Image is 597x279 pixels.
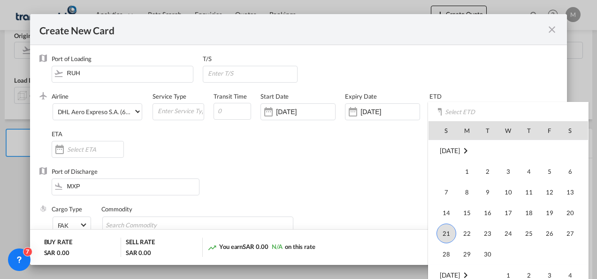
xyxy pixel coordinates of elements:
span: 15 [458,203,476,222]
tr: Week 1 [429,161,588,182]
span: 28 [437,245,456,263]
th: M [457,121,477,140]
span: 18 [520,203,538,222]
td: Wednesday September 17 2025 [498,202,519,223]
td: Monday September 8 2025 [457,182,477,202]
span: [DATE] [440,147,460,155]
td: Friday September 5 2025 [539,161,560,182]
td: Tuesday September 2 2025 [477,161,498,182]
td: Friday September 12 2025 [539,182,560,202]
td: Sunday September 14 2025 [429,202,457,223]
span: 5 [540,162,559,181]
th: S [560,121,588,140]
span: 17 [499,203,518,222]
th: W [498,121,519,140]
td: Saturday September 13 2025 [560,182,588,202]
td: Sunday September 28 2025 [429,244,457,265]
span: 6 [561,162,580,181]
span: 23 [478,224,497,243]
td: Tuesday September 16 2025 [477,202,498,223]
span: 20 [561,203,580,222]
td: Thursday September 18 2025 [519,202,539,223]
td: Tuesday September 23 2025 [477,223,498,244]
th: F [539,121,560,140]
iframe: Chat [7,230,40,265]
td: Wednesday September 10 2025 [498,182,519,202]
th: T [519,121,539,140]
td: Tuesday September 9 2025 [477,182,498,202]
td: Thursday September 11 2025 [519,182,539,202]
span: 29 [458,245,476,263]
td: Saturday September 20 2025 [560,202,588,223]
span: 21 [436,224,456,243]
span: 30 [478,245,497,263]
td: September 2025 [429,140,588,162]
span: 10 [499,183,518,201]
tr: Week undefined [429,140,588,162]
td: Friday September 19 2025 [539,202,560,223]
tr: Week 3 [429,202,588,223]
span: 4 [520,162,538,181]
td: Monday September 22 2025 [457,223,477,244]
span: 26 [540,224,559,243]
tr: Week 2 [429,182,588,202]
td: Sunday September 7 2025 [429,182,457,202]
span: 8 [458,183,476,201]
span: 19 [540,203,559,222]
span: 13 [561,183,580,201]
td: Sunday September 21 2025 [429,223,457,244]
span: 7 [437,183,456,201]
td: Tuesday September 30 2025 [477,244,498,265]
th: S [429,121,457,140]
tr: Week 5 [429,244,588,265]
span: 24 [499,224,518,243]
td: Monday September 29 2025 [457,244,477,265]
td: Thursday September 25 2025 [519,223,539,244]
td: Wednesday September 24 2025 [498,223,519,244]
span: 1 [458,162,476,181]
td: Monday September 1 2025 [457,161,477,182]
td: Saturday September 6 2025 [560,161,588,182]
td: Thursday September 4 2025 [519,161,539,182]
td: Friday September 26 2025 [539,223,560,244]
span: 9 [478,183,497,201]
td: Monday September 15 2025 [457,202,477,223]
span: 12 [540,183,559,201]
span: 27 [561,224,580,243]
span: 14 [437,203,456,222]
span: 22 [458,224,476,243]
span: 11 [520,183,538,201]
tr: Week 4 [429,223,588,244]
td: Saturday September 27 2025 [560,223,588,244]
td: Wednesday September 3 2025 [498,161,519,182]
span: 16 [478,203,497,222]
span: 2 [478,162,497,181]
span: 3 [499,162,518,181]
th: T [477,121,498,140]
span: 25 [520,224,538,243]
